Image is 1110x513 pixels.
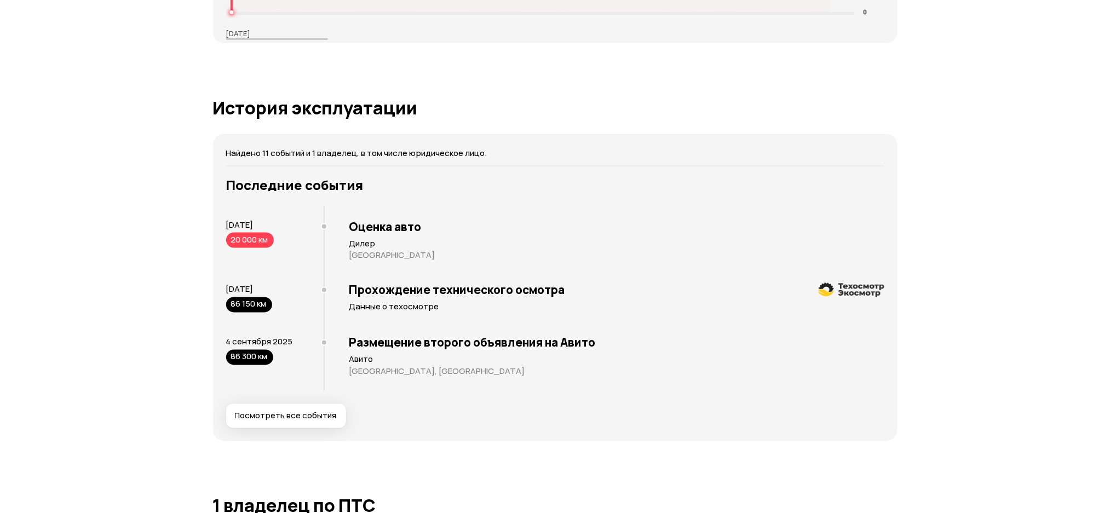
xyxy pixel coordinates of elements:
[349,283,884,297] h3: Прохождение технического осмотра
[226,219,254,230] span: [DATE]
[226,233,274,248] div: 20 000 км
[226,404,346,428] button: Посмотреть все события
[349,336,884,350] h3: Размещение второго объявления на Авито
[226,28,251,38] p: [DATE]
[864,8,867,16] tspan: 0
[349,302,884,313] p: Данные о техосмотре
[235,411,337,422] span: Посмотреть все события
[226,350,273,365] div: 86 300 км
[349,366,884,377] p: [GEOGRAPHIC_DATA], [GEOGRAPHIC_DATA]
[819,283,884,298] img: logo
[349,238,884,249] p: Дилер
[226,177,884,193] h3: Последние события
[349,220,884,234] h3: Оценка авто
[226,297,272,313] div: 86 150 км
[213,98,898,118] h1: История эксплуатации
[349,354,884,365] p: Авито
[226,284,254,295] span: [DATE]
[349,250,884,261] p: [GEOGRAPHIC_DATA]
[226,147,884,159] p: Найдено 11 событий и 1 владелец, в том числе юридическое лицо.
[226,336,293,348] span: 4 сентября 2025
